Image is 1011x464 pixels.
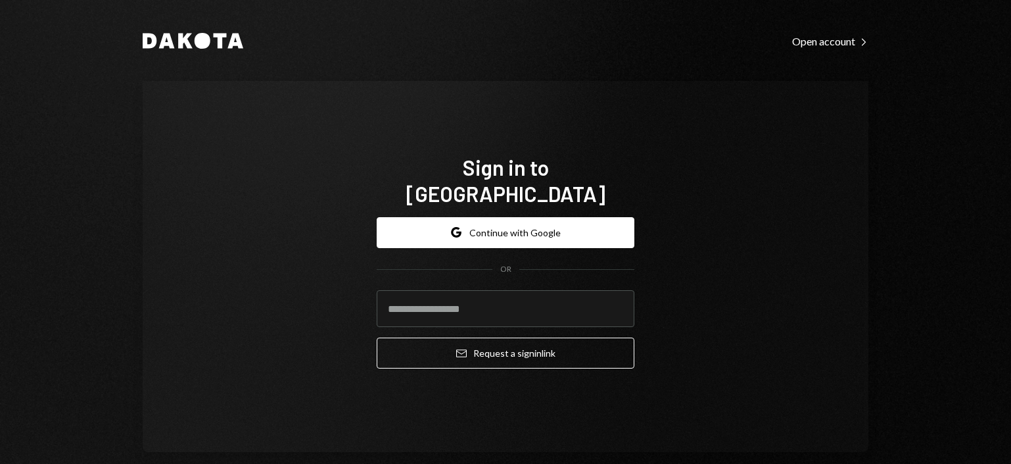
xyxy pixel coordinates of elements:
[792,35,868,48] div: Open account
[500,264,511,275] div: OR
[792,34,868,48] a: Open account
[377,154,634,207] h1: Sign in to [GEOGRAPHIC_DATA]
[377,217,634,248] button: Continue with Google
[377,338,634,369] button: Request a signinlink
